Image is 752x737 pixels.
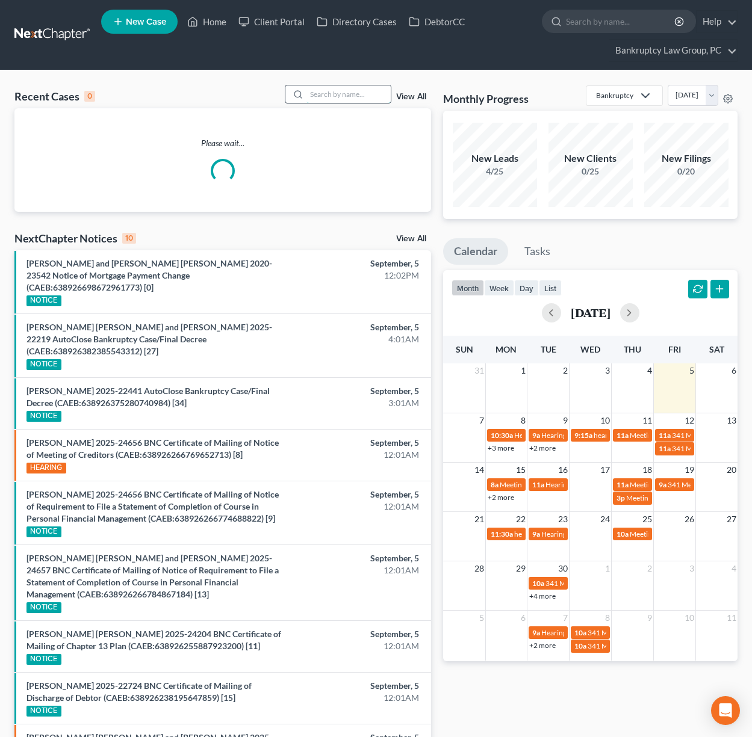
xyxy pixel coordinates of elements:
[514,238,561,265] a: Tasks
[232,11,311,32] a: Client Portal
[529,591,556,600] a: +4 more
[539,280,562,296] button: list
[688,561,695,576] span: 3
[515,561,527,576] span: 29
[488,493,514,502] a: +2 more
[683,512,695,526] span: 26
[599,413,611,428] span: 10
[580,344,600,354] span: Wed
[456,344,473,354] span: Sun
[296,257,419,270] div: September, 5
[296,449,419,461] div: 12:01AM
[659,480,667,489] span: 9a
[122,233,136,244] div: 10
[478,611,485,625] span: 5
[557,512,569,526] span: 23
[532,579,544,588] span: 10a
[296,397,419,409] div: 3:01AM
[646,363,653,378] span: 4
[484,280,514,296] button: week
[624,344,641,354] span: Thu
[644,152,729,165] div: New Filings
[26,489,279,523] a: [PERSON_NAME] 2025-24656 BNC Certificate of Mailing of Notice of Requirement to File a Statement ...
[453,165,537,177] div: 4/25
[659,431,671,440] span: 11a
[520,611,527,625] span: 6
[588,628,696,637] span: 341 Meeting for [PERSON_NAME]
[617,480,629,489] span: 11a
[641,413,653,428] span: 11
[683,413,695,428] span: 12
[545,579,725,588] span: 341 Meeting for [PERSON_NAME] and [PERSON_NAME]
[181,11,232,32] a: Home
[520,413,527,428] span: 8
[557,463,569,477] span: 16
[574,628,586,637] span: 10a
[26,463,66,473] div: HEARING
[514,431,666,440] span: Hearing for [PERSON_NAME] [PERSON_NAME]
[566,10,676,32] input: Search by name...
[730,363,738,378] span: 6
[532,529,540,538] span: 9a
[548,165,633,177] div: 0/25
[532,628,540,637] span: 9a
[604,611,611,625] span: 8
[646,611,653,625] span: 9
[491,431,513,440] span: 10:30a
[26,322,272,356] a: [PERSON_NAME] [PERSON_NAME] and [PERSON_NAME] 2025-22219 AutoClose Bankruptcy Case/Final Decree (...
[515,512,527,526] span: 22
[26,411,61,422] div: NOTICE
[453,152,537,165] div: New Leads
[548,152,633,165] div: New Clients
[617,431,629,440] span: 11a
[668,344,681,354] span: Fri
[296,489,419,501] div: September, 5
[571,306,611,319] h2: [DATE]
[403,11,471,32] a: DebtorCC
[726,611,738,625] span: 11
[557,561,569,576] span: 30
[26,629,281,651] a: [PERSON_NAME] [PERSON_NAME] 2025-24204 BNC Certificate of Mailing of Chapter 13 Plan (CAEB:638926...
[296,501,419,513] div: 12:01AM
[26,680,252,703] a: [PERSON_NAME] 2025-22724 BNC Certificate of Mailing of Discharge of Debtor (CAEB:6389262381956478...
[26,526,61,537] div: NOTICE
[473,561,485,576] span: 28
[296,437,419,449] div: September, 5
[562,413,569,428] span: 9
[604,561,611,576] span: 1
[296,564,419,576] div: 12:01AM
[659,444,671,453] span: 11a
[443,91,529,106] h3: Monthly Progress
[541,344,556,354] span: Tue
[711,696,740,725] div: Open Intercom Messenger
[84,91,95,102] div: 0
[296,321,419,333] div: September, 5
[730,561,738,576] span: 4
[126,17,166,26] span: New Case
[609,40,737,61] a: Bankruptcy Law Group, PC
[296,385,419,397] div: September, 5
[296,628,419,640] div: September, 5
[574,431,592,440] span: 9:15a
[296,640,419,652] div: 12:01AM
[452,280,484,296] button: month
[709,344,724,354] span: Sat
[488,443,514,452] a: +3 more
[562,611,569,625] span: 7
[14,137,431,149] p: Please wait...
[726,463,738,477] span: 20
[529,641,556,650] a: +2 more
[26,437,279,460] a: [PERSON_NAME] 2025-24656 BNC Certificate of Mailing of Notice of Meeting of Creditors (CAEB:63892...
[697,11,737,32] a: Help
[296,692,419,704] div: 12:01AM
[296,680,419,692] div: September, 5
[306,85,391,103] input: Search by name...
[514,280,539,296] button: day
[26,602,61,613] div: NOTICE
[617,529,629,538] span: 10a
[515,463,527,477] span: 15
[443,238,508,265] a: Calendar
[26,706,61,717] div: NOTICE
[26,359,61,370] div: NOTICE
[541,628,706,637] span: Hearing for [PERSON_NAME] and [PERSON_NAME]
